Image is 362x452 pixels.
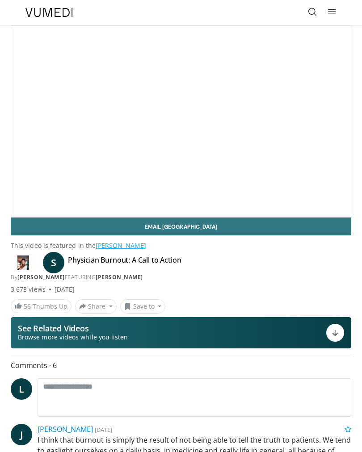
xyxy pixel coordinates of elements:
[11,273,351,281] div: By FEATURING
[25,8,73,17] img: VuMedi Logo
[75,299,117,314] button: Share
[38,424,93,434] a: [PERSON_NAME]
[55,285,75,294] div: [DATE]
[17,273,65,281] a: [PERSON_NAME]
[11,26,351,217] video-js: Video Player
[11,424,32,445] a: J
[11,360,351,371] span: Comments 6
[11,285,46,294] span: 3,678 views
[11,241,351,250] p: This video is featured in the
[18,324,128,333] p: See Related Videos
[11,317,351,348] button: See Related Videos Browse more videos while you listen
[11,378,32,400] a: L
[18,333,128,342] span: Browse more videos while you listen
[43,252,64,273] a: S
[96,273,143,281] a: [PERSON_NAME]
[11,299,72,313] a: 56 Thumbs Up
[11,255,36,270] img: Dr. Sulagna Misra
[95,426,112,434] small: [DATE]
[96,241,146,250] a: [PERSON_NAME]
[24,302,31,310] span: 56
[68,255,181,270] h4: Physician Burnout: A Call to Action
[11,218,351,235] a: Email [GEOGRAPHIC_DATA]
[120,299,166,314] button: Save to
